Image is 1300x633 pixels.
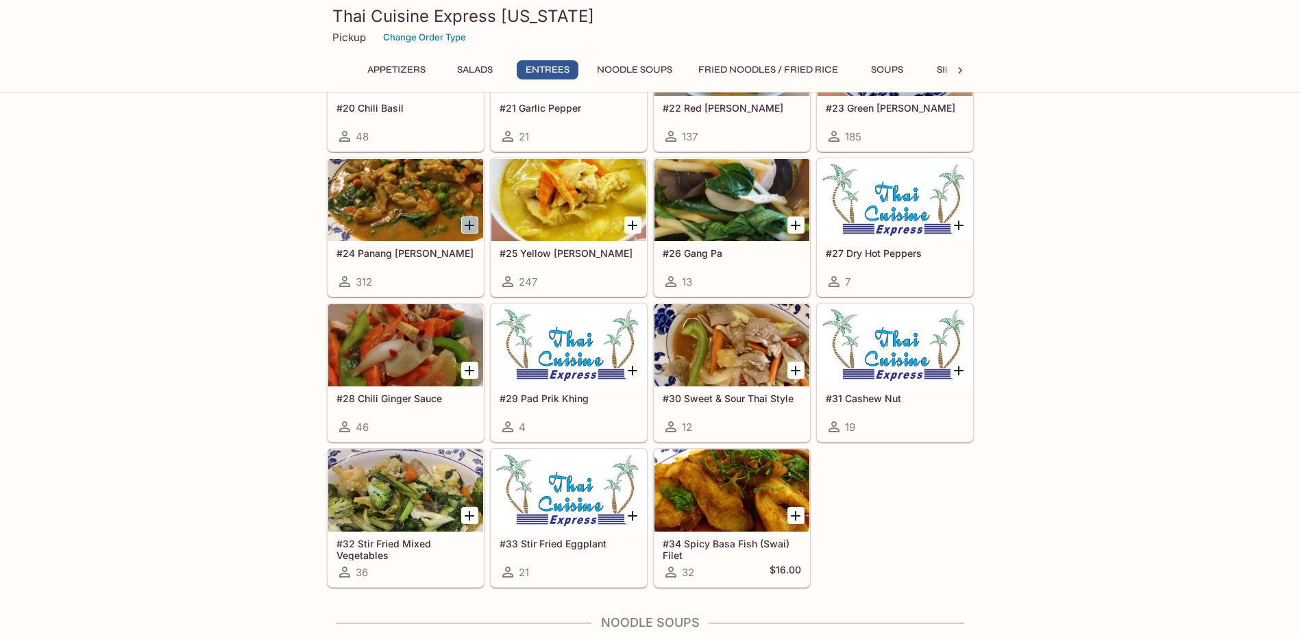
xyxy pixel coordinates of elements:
[826,393,964,404] h5: #31 Cashew Nut
[929,60,1002,79] button: Side Order
[663,247,801,259] h5: #26 Gang Pa
[332,5,968,27] h3: Thai Cuisine Express [US_STATE]
[663,393,801,404] h5: #30 Sweet & Sour Thai Style
[826,102,964,114] h5: #23 Green [PERSON_NAME]
[491,449,646,532] div: #33 Stir Fried Eggplant
[500,393,638,404] h5: #29 Pad Prik Khing
[356,275,372,288] span: 312
[654,159,809,241] div: #26 Gang Pa
[682,566,694,579] span: 32
[444,60,506,79] button: Salads
[328,449,484,587] a: #32 Stir Fried Mixed Vegetables36
[654,449,809,532] div: #34 Spicy Basa Fish (Swai) Filet
[328,158,484,297] a: #24 Panang [PERSON_NAME]312
[332,31,366,44] p: Pickup
[328,159,483,241] div: #24 Panang Curry
[589,60,680,79] button: Noodle Soups
[461,507,478,524] button: Add #32 Stir Fried Mixed Vegetables
[682,421,692,434] span: 12
[328,449,483,532] div: #32 Stir Fried Mixed Vegetables
[951,362,968,379] button: Add #31 Cashew Nut
[336,538,475,560] h5: #32 Stir Fried Mixed Vegetables
[517,60,578,79] button: Entrees
[624,507,641,524] button: Add #33 Stir Fried Eggplant
[500,247,638,259] h5: #25 Yellow [PERSON_NAME]
[328,304,483,386] div: #28 Chili Ginger Sauce
[845,130,861,143] span: 185
[654,304,809,386] div: #30 Sweet & Sour Thai Style
[845,421,855,434] span: 19
[327,615,974,630] h4: Noodle Soups
[356,130,369,143] span: 48
[663,538,801,560] h5: #34 Spicy Basa Fish (Swai) Filet
[500,538,638,549] h5: #33 Stir Fried Eggplant
[336,247,475,259] h5: #24 Panang [PERSON_NAME]
[654,303,810,442] a: #30 Sweet & Sour Thai Style12
[360,60,433,79] button: Appetizers
[624,362,641,379] button: Add #29 Pad Prik Khing
[857,60,918,79] button: Soups
[682,275,692,288] span: 13
[356,421,369,434] span: 46
[624,216,641,234] button: Add #25 Yellow Curry
[519,130,529,143] span: 21
[519,421,526,434] span: 4
[826,247,964,259] h5: #27 Dry Hot Peppers
[787,507,805,524] button: Add #34 Spicy Basa Fish (Swai) Filet
[519,566,529,579] span: 21
[654,449,810,587] a: #34 Spicy Basa Fish (Swai) Filet32$16.00
[787,216,805,234] button: Add #26 Gang Pa
[845,275,850,288] span: 7
[377,27,472,48] button: Change Order Type
[951,216,968,234] button: Add #27 Dry Hot Peppers
[461,362,478,379] button: Add #28 Chili Ginger Sauce
[491,304,646,386] div: #29 Pad Prik Khing
[818,14,972,96] div: #23 Green Curry
[654,158,810,297] a: #26 Gang Pa13
[336,102,475,114] h5: #20 Chili Basil
[663,102,801,114] h5: #22 Red [PERSON_NAME]
[818,304,972,386] div: #31 Cashew Nut
[817,303,973,442] a: #31 Cashew Nut19
[491,303,647,442] a: #29 Pad Prik Khing4
[491,159,646,241] div: #25 Yellow Curry
[818,159,972,241] div: #27 Dry Hot Peppers
[491,449,647,587] a: #33 Stir Fried Eggplant21
[654,14,809,96] div: #22 Red Curry
[491,158,647,297] a: #25 Yellow [PERSON_NAME]247
[336,393,475,404] h5: #28 Chili Ginger Sauce
[328,303,484,442] a: #28 Chili Ginger Sauce46
[682,130,698,143] span: 137
[519,275,537,288] span: 247
[817,158,973,297] a: #27 Dry Hot Peppers7
[328,14,483,96] div: #20 Chili Basil
[770,564,801,580] h5: $16.00
[356,566,368,579] span: 36
[691,60,846,79] button: Fried Noodles / Fried Rice
[787,362,805,379] button: Add #30 Sweet & Sour Thai Style
[461,216,478,234] button: Add #24 Panang Curry
[500,102,638,114] h5: #21 Garlic Pepper
[491,14,646,96] div: #21 Garlic Pepper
